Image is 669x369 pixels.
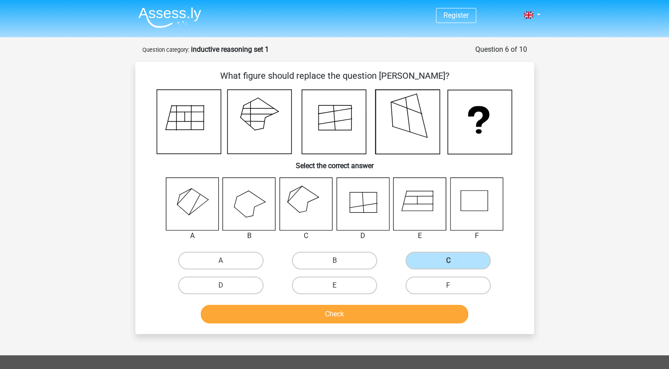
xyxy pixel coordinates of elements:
[178,277,264,294] label: D
[138,7,201,28] img: Assessly
[386,231,453,241] div: E
[159,231,226,241] div: A
[405,252,491,269] label: C
[216,231,283,241] div: B
[178,252,264,269] label: A
[443,231,510,241] div: F
[475,44,527,55] div: Question 6 of 10
[273,231,340,241] div: C
[292,252,377,269] label: B
[142,46,189,53] small: Question category:
[330,231,397,241] div: D
[201,305,468,323] button: Check
[405,277,491,294] label: F
[149,69,520,82] p: What figure should replace the question [PERSON_NAME]?
[191,45,269,54] strong: inductive reasoning set 1
[292,277,377,294] label: E
[443,11,469,19] a: Register
[149,154,520,170] h6: Select the correct answer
